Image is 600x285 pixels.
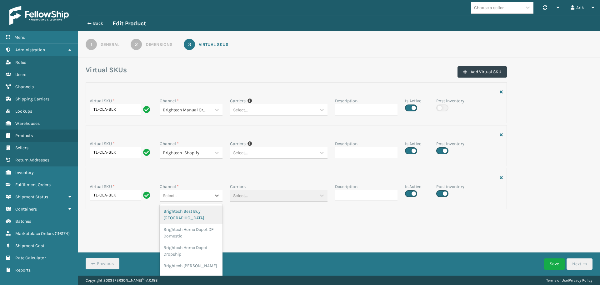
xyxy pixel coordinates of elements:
h3: Virtual SKUs [86,65,127,75]
div: Brightech Manual Orders [163,107,211,113]
button: Previous [86,258,119,269]
button: Next [567,258,592,270]
span: Shipment Status [15,194,48,200]
span: ( 116174 ) [55,231,70,236]
span: Administration [15,47,45,53]
span: Rate Calculator [15,255,46,261]
div: Dimensions [146,41,172,48]
span: Roles [15,60,26,65]
label: Virtual SKU [90,140,115,147]
div: Choose a seller [474,4,504,11]
label: Carriers [230,98,246,104]
span: Sellers [15,145,28,150]
div: Brightech [PERSON_NAME] [160,260,222,272]
button: Add Virtual SKU [457,66,507,78]
a: Terms of Use [546,278,568,282]
div: Virtual SKUs [199,41,228,48]
span: Containers [15,206,37,212]
span: Warehouses [15,121,40,126]
label: Virtual SKU [90,98,115,104]
button: Back [84,21,112,26]
label: Post inventory [436,183,464,190]
div: 3 [184,39,195,50]
div: Brightech Lowes [160,272,222,283]
div: | [546,276,592,285]
div: Brightech Best Buy [GEOGRAPHIC_DATA] [160,206,222,224]
label: Description [335,98,357,104]
span: Users [15,72,26,77]
div: Brightech Home Depot DF Domestic [160,224,222,242]
span: Fulfillment Orders [15,182,51,187]
label: Is Active [405,98,421,104]
span: Inventory [15,170,34,175]
div: General [101,41,119,48]
label: Carriers [230,183,246,190]
div: Select... [163,192,177,199]
button: Save [544,258,565,270]
label: Is Active [405,140,421,147]
div: Select... [233,107,248,113]
span: Return Addresses [15,157,49,163]
label: Virtual SKU [90,183,115,190]
div: Brightech Home Depot Dropship [160,242,222,260]
p: Copyright 2023 [PERSON_NAME]™ v 1.0.188 [86,276,157,285]
label: Is Active [405,183,421,190]
div: 1 [86,39,97,50]
div: Select... [233,150,248,156]
a: Privacy Policy [569,278,592,282]
span: Shipment Cost [15,243,44,248]
span: Reports [15,267,31,273]
span: Shipping Carriers [15,96,49,102]
img: logo [9,6,69,25]
div: Brightech- Shopify [163,150,211,156]
label: Channel [160,183,179,190]
label: Channel [160,140,179,147]
label: Description [335,140,357,147]
span: Lookups [15,109,32,114]
label: Carriers [230,140,246,147]
label: Post inventory [436,98,464,104]
span: Menu [14,35,25,40]
label: Description [335,183,357,190]
span: Channels [15,84,34,89]
label: Post inventory [436,140,464,147]
h3: Edit Product [112,20,146,27]
span: Batches [15,219,31,224]
span: Marketplace Orders [15,231,54,236]
span: Products [15,133,33,138]
div: 2 [131,39,142,50]
label: Channel [160,98,179,104]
